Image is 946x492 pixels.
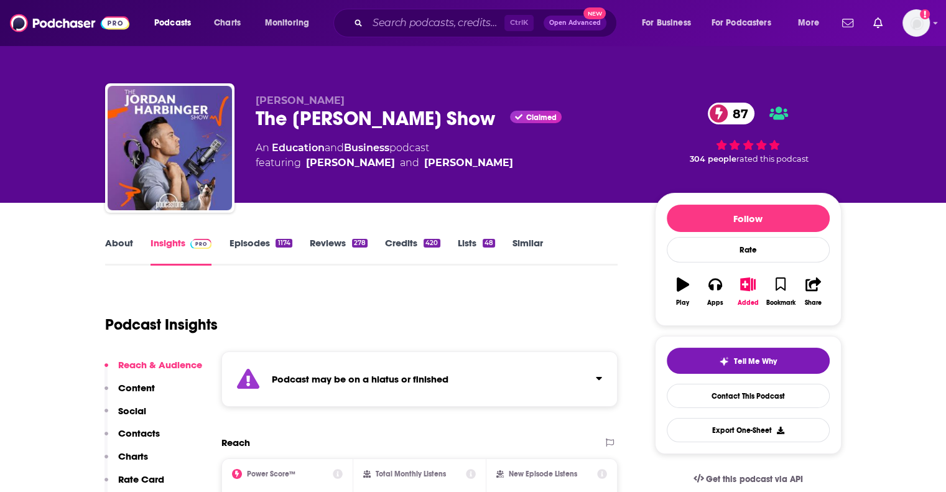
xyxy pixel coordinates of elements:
[708,103,754,124] a: 87
[104,382,155,405] button: Content
[118,359,202,371] p: Reach & Audience
[400,155,419,170] span: and
[509,470,577,478] h2: New Episode Listens
[118,473,164,485] p: Rate Card
[703,13,789,33] button: open menu
[385,237,440,266] a: Credits420
[526,114,557,121] span: Claimed
[766,299,795,307] div: Bookmark
[276,239,292,248] div: 1174
[736,154,809,164] span: rated this podcast
[719,356,729,366] img: tell me why sparkle
[151,237,212,266] a: InsightsPodchaser Pro
[221,351,618,407] section: Click to expand status details
[764,269,797,314] button: Bookmark
[633,13,707,33] button: open menu
[256,155,513,170] span: featuring
[325,142,344,154] span: and
[707,299,723,307] div: Apps
[902,9,930,37] span: Logged in as smeizlik
[118,405,146,417] p: Social
[154,14,191,32] span: Podcasts
[504,15,534,31] span: Ctrl K
[376,470,446,478] h2: Total Monthly Listens
[206,13,248,33] a: Charts
[690,154,736,164] span: 304 people
[667,269,699,314] button: Play
[868,12,888,34] a: Show notifications dropdown
[544,16,606,30] button: Open AdvancedNew
[368,13,504,33] input: Search podcasts, credits, & more...
[104,359,202,382] button: Reach & Audience
[789,13,835,33] button: open menu
[667,384,830,408] a: Contact This Podcast
[667,237,830,262] div: Rate
[352,239,368,248] div: 278
[118,382,155,394] p: Content
[104,427,160,450] button: Contacts
[229,237,292,266] a: Episodes1174
[738,299,759,307] div: Added
[345,9,629,37] div: Search podcasts, credits, & more...
[265,14,309,32] span: Monitoring
[146,13,207,33] button: open menu
[104,450,148,473] button: Charts
[837,12,858,34] a: Show notifications dropdown
[108,86,232,210] img: The Jordan Harbinger Show
[920,9,930,19] svg: Add a profile image
[642,14,691,32] span: For Business
[272,142,325,154] a: Education
[105,237,133,266] a: About
[272,373,448,385] strong: Podcast may be on a hiatus or finished
[105,315,218,334] h1: Podcast Insights
[712,14,771,32] span: For Podcasters
[310,237,368,266] a: Reviews278
[798,14,819,32] span: More
[699,269,731,314] button: Apps
[118,427,160,439] p: Contacts
[667,205,830,232] button: Follow
[549,20,601,26] span: Open Advanced
[256,141,513,170] div: An podcast
[676,299,689,307] div: Play
[483,239,495,248] div: 48
[190,239,212,249] img: Podchaser Pro
[424,155,513,170] a: Gabriel Mizrahi
[731,269,764,314] button: Added
[720,103,754,124] span: 87
[797,269,829,314] button: Share
[655,95,842,172] div: 87 304 peoplerated this podcast
[306,155,395,170] a: Jordan Harbinger
[706,474,802,485] span: Get this podcast via API
[344,142,389,154] a: Business
[221,437,250,448] h2: Reach
[256,13,325,33] button: open menu
[667,418,830,442] button: Export One-Sheet
[458,237,495,266] a: Lists48
[734,356,777,366] span: Tell Me Why
[424,239,440,248] div: 420
[902,9,930,37] img: User Profile
[667,348,830,374] button: tell me why sparkleTell Me Why
[805,299,822,307] div: Share
[118,450,148,462] p: Charts
[583,7,606,19] span: New
[512,237,543,266] a: Similar
[247,470,295,478] h2: Power Score™
[214,14,241,32] span: Charts
[104,405,146,428] button: Social
[902,9,930,37] button: Show profile menu
[256,95,345,106] span: [PERSON_NAME]
[10,11,129,35] img: Podchaser - Follow, Share and Rate Podcasts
